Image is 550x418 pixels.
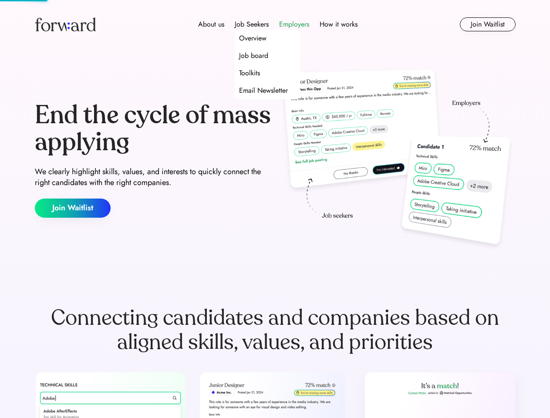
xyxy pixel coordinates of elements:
[239,85,288,96] div: Email Newsletter
[279,66,516,253] img: hero-image.png
[198,19,224,30] div: About us
[235,19,269,30] div: Job Seekers
[279,19,309,30] div: Employers
[320,19,358,30] div: How it works
[239,33,267,44] div: Overview
[239,51,268,61] div: Job board
[35,17,96,31] img: Forward logo
[35,199,111,218] button: Join Waitlist
[35,306,516,354] div: Connecting candidates and companies based on aligned skills, values, and priorities
[239,68,260,78] div: Toolkits
[35,102,272,155] div: End the cycle of mass applying
[35,166,272,188] div: We clearly highlight skills, values, and interests to quickly connect the right candidates with t...
[460,17,516,31] button: Join Waitlist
